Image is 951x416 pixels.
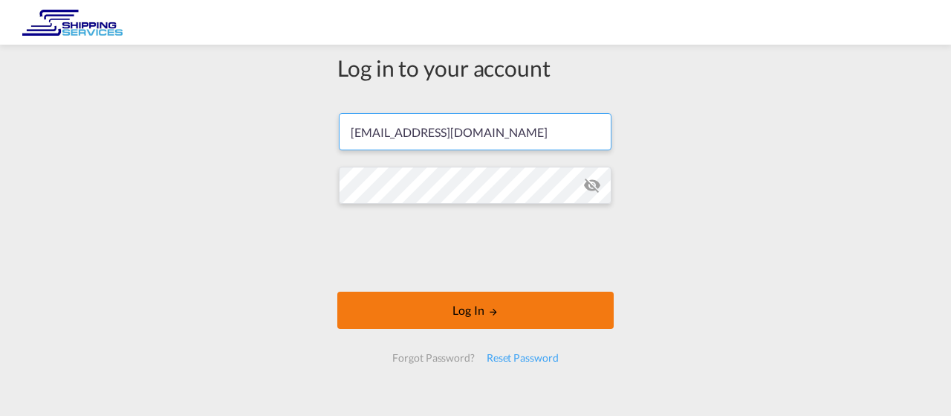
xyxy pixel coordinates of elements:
button: LOGIN [337,292,614,329]
iframe: reCAPTCHA [363,219,588,277]
md-icon: icon-eye-off [583,176,601,194]
img: 16a45590484b11ec96d1ab294d655fa0.png [22,6,123,39]
div: Forgot Password? [386,345,480,371]
input: Enter email/phone number [339,113,611,150]
div: Reset Password [481,345,565,371]
div: Log in to your account [337,52,614,83]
